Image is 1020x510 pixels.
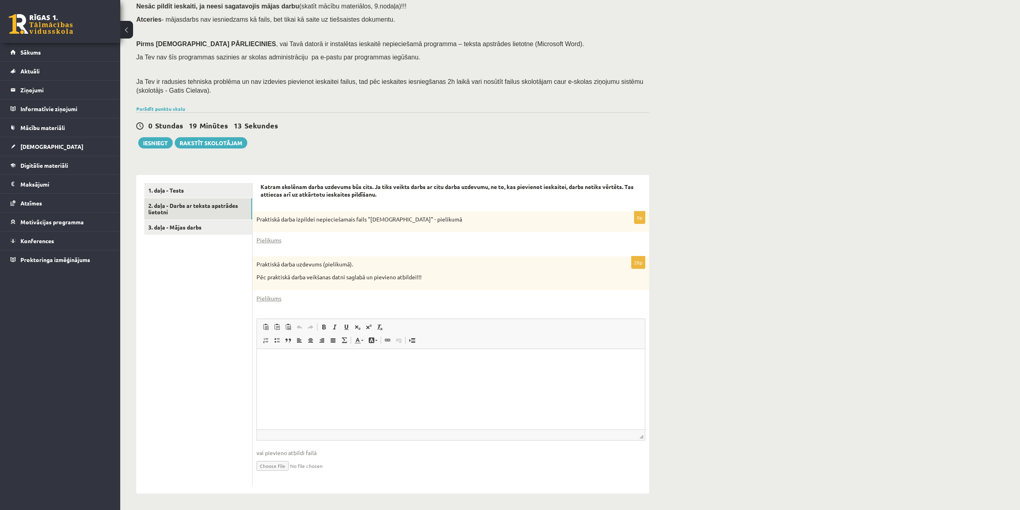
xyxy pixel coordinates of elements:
[271,322,283,332] a: Paste as plain text (Ctrl+Shift+V)
[136,16,162,23] b: Atceries
[136,3,299,10] span: Nesāc pildīt ieskaiti, ja neesi sagatavojis mājas darbu
[631,256,645,269] p: 28p
[352,322,363,332] a: Subscript
[329,322,341,332] a: Italic (Ctrl+I)
[374,322,386,332] a: Remove Format
[20,162,68,169] span: Digitālie materiāli
[257,349,645,429] iframe: Rich Text Editor, wiswyg-editor-user-answer-47024930932500
[10,213,110,231] a: Motivācijas programma
[144,198,252,220] a: 2. daļa - Darbs ar teksta apstrādes lietotni
[318,322,329,332] a: Bold (Ctrl+B)
[20,143,83,150] span: [DEMOGRAPHIC_DATA]
[283,322,294,332] a: Paste from Word
[363,322,374,332] a: Superscript
[352,335,366,345] a: Text Colour
[257,215,605,224] p: Praktiskā darba izpildei nepieciešamais fails "[DEMOGRAPHIC_DATA]" - pielikumā
[257,449,645,457] span: vai pievieno atbildi failā
[257,236,281,244] a: Pielikums
[10,81,110,99] a: Ziņojumi
[406,335,418,345] a: Insert Page Break for Printing
[138,137,173,148] button: Iesniegt
[10,232,110,250] a: Konferences
[20,124,65,131] span: Mācību materiāli
[639,435,643,439] span: Drag to resize
[634,211,645,224] p: 0p
[10,62,110,80] a: Aktuāli
[155,121,183,130] span: Stundas
[10,156,110,175] a: Digitālie materiāli
[10,137,110,156] a: [DEMOGRAPHIC_DATA]
[283,335,294,345] a: Block Quote
[257,273,605,281] p: Pēc praktiskā darba veikšanas datni saglabā un pievieno atbildei!!!
[200,121,228,130] span: Minūtes
[20,175,110,193] legend: Maksājumi
[189,121,197,130] span: 19
[327,335,339,345] a: Justify
[234,121,242,130] span: 13
[136,54,420,61] span: Ja Tev nav šīs programmas sazinies ar skolas administrāciju pa e-pastu par programmas iegūšanu.
[257,294,281,303] a: Pielikums
[10,250,110,269] a: Proktoringa izmēģinājums
[393,335,404,345] a: Unlink
[382,335,393,345] a: Link (Ctrl+K)
[136,106,185,112] a: Parādīt punktu skalu
[294,335,305,345] a: Align Left
[9,14,73,34] a: Rīgas 1. Tālmācības vidusskola
[10,100,110,118] a: Informatīvie ziņojumi
[299,3,406,10] span: (skatīt mācību materiālos, 9.nodaļa)!!!
[260,322,271,332] a: Paste (Ctrl+V)
[144,183,252,198] a: 1. daļa - Tests
[271,335,283,345] a: Insert/Remove Bulleted List
[175,137,247,148] a: Rakstīt skolotājam
[294,322,305,332] a: Undo (Ctrl+Z)
[20,81,110,99] legend: Ziņojumi
[20,100,110,118] legend: Informatīvie ziņojumi
[136,16,395,23] span: - mājasdarbs nav iesniedzams kā fails, bet tikai kā saite uz tiešsaistes dokumentu.
[339,335,350,345] a: Math
[20,237,54,244] span: Konferences
[257,260,605,268] p: Praktiskā darba uzdevums (pielikumā).
[276,41,584,47] span: , vai Tavā datorā ir instalētas ieskaitē nepieciešamā programma – teksta apstrādes lietotne (Micr...
[10,175,110,193] a: Maksājumi
[366,335,380,345] a: Background Colour
[20,256,90,263] span: Proktoringa izmēģinājums
[10,194,110,212] a: Atzīmes
[136,41,276,47] span: Pirms [DEMOGRAPHIC_DATA] PĀRLIECINIES
[260,335,271,345] a: Insert/Remove Numbered List
[305,322,316,332] a: Redo (Ctrl+Y)
[305,335,316,345] a: Centre
[148,121,152,130] span: 0
[10,118,110,137] a: Mācību materiāli
[244,121,278,130] span: Sekundes
[261,183,634,198] strong: Katram skolēnam darba uzdevums būs cits. Ja tiks veikts darbs ar citu darba uzdevumu, ne to, kas ...
[20,67,40,75] span: Aktuāli
[136,78,643,94] span: Ja Tev ir radusies tehniska problēma un nav izdevies pievienot ieskaitei failus, tad pēc ieskaite...
[316,335,327,345] a: Align Right
[20,218,84,226] span: Motivācijas programma
[20,199,42,207] span: Atzīmes
[20,49,41,56] span: Sākums
[341,322,352,332] a: Underline (Ctrl+U)
[10,43,110,61] a: Sākums
[144,220,252,235] a: 3. daļa - Mājas darbs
